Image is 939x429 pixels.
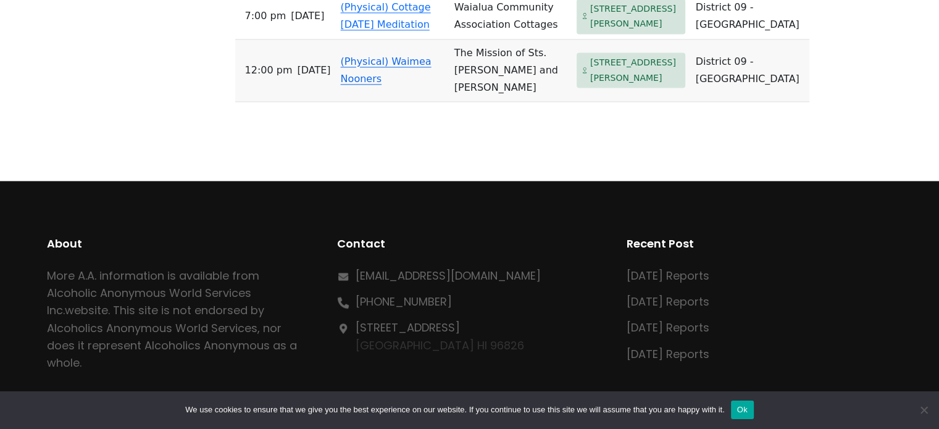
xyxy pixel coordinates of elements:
[690,40,809,102] td: District 09 - [GEOGRAPHIC_DATA]
[627,235,892,252] h2: Recent Post
[627,320,709,335] a: [DATE] Reports
[337,235,603,252] h2: Contact
[47,267,312,371] p: More A.A. information is available from Alcoholic Anonymous World Services Inc. . This site is no...
[590,55,681,85] span: [STREET_ADDRESS][PERSON_NAME]
[341,1,431,30] a: (Physical) Cottage [DATE] Meditation
[65,302,108,318] a: website
[291,7,324,25] span: [DATE]
[341,56,432,85] a: (Physical) Waimea Nooners
[917,404,930,416] span: No
[627,346,709,362] a: [DATE] Reports
[627,294,709,309] a: [DATE] Reports
[590,1,681,31] span: [STREET_ADDRESS][PERSON_NAME]
[627,268,709,283] a: [DATE] Reports
[185,404,724,416] span: We use cookies to ensure that we give you the best experience on our website. If you continue to ...
[356,268,541,283] a: [EMAIL_ADDRESS][DOMAIN_NAME]
[297,62,330,79] span: [DATE]
[245,62,293,79] span: 12:00 PM
[731,401,754,419] button: Ok
[356,294,452,309] a: [PHONE_NUMBER]
[47,235,312,252] h2: About
[356,320,460,335] a: [STREET_ADDRESS]
[356,319,524,354] p: [GEOGRAPHIC_DATA] HI 96826
[245,7,286,25] span: 7:00 PM
[449,40,572,102] td: The Mission of Sts. [PERSON_NAME] and [PERSON_NAME]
